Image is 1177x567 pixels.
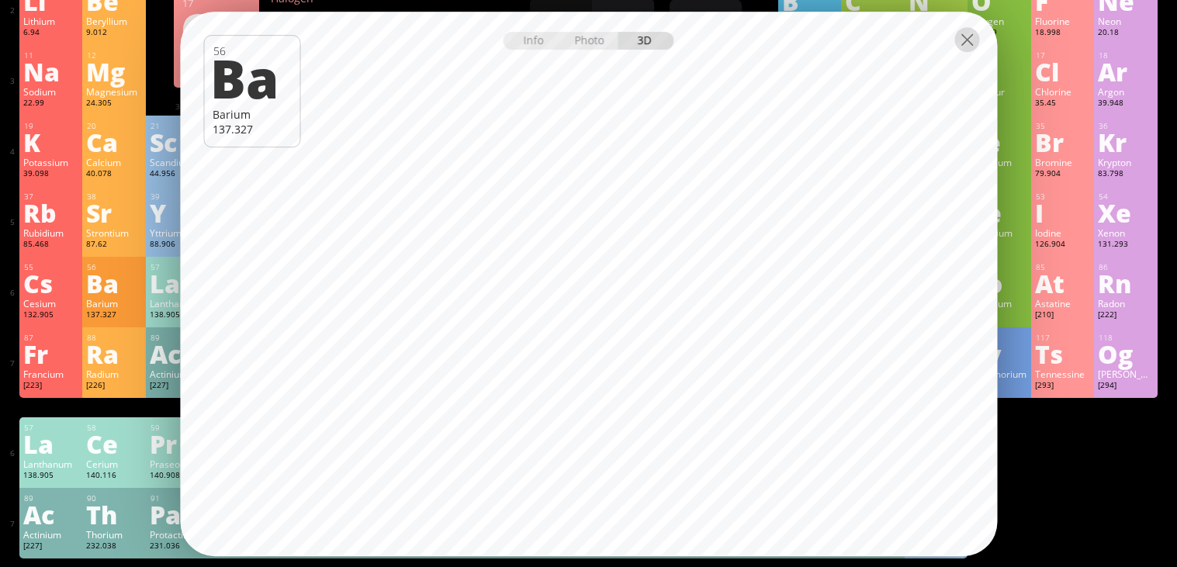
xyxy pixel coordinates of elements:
div: Beryllium [86,15,142,27]
div: 24.305 [86,98,142,110]
div: Chlorine [1035,85,1091,98]
div: Ts [1035,341,1091,366]
div: Atomic weight [271,10,348,24]
div: 126.904 [1035,239,1091,251]
div: 39 [151,192,206,202]
div: 84 [972,262,1027,272]
div: La [23,431,79,456]
div: Xenon [1098,226,1154,239]
div: [222] [1098,309,1154,322]
div: 44.956 [150,168,206,181]
div: [294] [1098,380,1154,392]
div: Radium [86,368,142,380]
div: 35.45 [1035,98,1091,110]
div: 57 [151,262,206,272]
div: 57 [24,423,79,433]
div: 22.99 [23,98,79,110]
div: Na [23,59,79,84]
div: 34 [972,121,1027,131]
div: Photo [563,32,618,50]
div: 140.116 [86,470,142,482]
div: 54 [1099,192,1154,202]
div: Lithium [23,15,79,27]
div: [293] [971,380,1027,392]
div: Magnesium [86,85,142,98]
div: 15.999 [971,27,1027,40]
div: Sodium [23,85,79,98]
div: 87 [24,333,79,343]
div: Info [504,32,563,50]
div: Argon [1098,85,1154,98]
div: Se [971,130,1027,154]
div: Polonium [971,297,1027,309]
div: Ac [150,341,206,366]
div: Lanthanum [150,297,206,309]
div: 232.038 [86,541,142,553]
div: 117 [1036,333,1091,343]
div: [PERSON_NAME] [1098,368,1154,380]
div: 35 [1036,121,1091,131]
div: 137.327 [212,122,292,137]
div: 18 [1099,50,1154,61]
div: 9.012 [86,27,142,40]
div: 20.18 [1098,27,1154,40]
div: [223] [23,380,79,392]
div: [210] [1035,309,1091,322]
div: 58 [87,423,142,433]
div: Cl [1035,59,1091,84]
div: 55 [24,262,79,272]
div: 86 [1099,262,1154,272]
div: 38 [87,192,142,202]
div: Ce [86,431,142,456]
div: Te [971,200,1027,225]
div: Sr [86,200,142,225]
div: Strontium [86,226,142,239]
div: Kr [1098,130,1154,154]
div: At [1035,271,1091,296]
div: Th [86,502,142,527]
div: 89 [24,493,79,503]
div: Rn [1098,271,1154,296]
div: Protactinium [150,528,206,541]
div: 6.94 [23,27,79,40]
div: 36 [1099,121,1154,131]
div: Thorium [86,528,142,541]
div: K [23,130,79,154]
div: 78.971 [971,168,1027,181]
div: 40.078 [86,168,142,181]
div: [293] [1035,380,1091,392]
div: Krypton [1098,156,1154,168]
div: 127.6 [971,239,1027,251]
div: 19 [24,121,79,131]
div: Fluorine [1035,15,1091,27]
div: 17 [1036,50,1091,61]
div: 132.905 [23,309,79,322]
div: 53 [1036,192,1091,202]
div: 20 [87,121,142,131]
div: Tennessine [1035,368,1091,380]
div: Ra [86,341,142,366]
div: Sulphur [971,85,1027,98]
div: 137.327 [86,309,142,322]
div: 12 [87,50,142,61]
div: Astatine [1035,297,1091,309]
div: Francium [23,368,79,380]
div: 18.998 [1035,27,1091,40]
div: 116 [972,333,1027,343]
div: I [1035,200,1091,225]
div: [227] [23,541,79,553]
div: Cesium [23,297,79,309]
div: Bromine [1035,156,1091,168]
div: Tellurium [971,226,1027,239]
div: 21 [151,121,206,131]
div: 85 [1036,262,1091,272]
div: Scandium [150,156,206,168]
div: Ar [1098,59,1154,84]
div: Rb [23,200,79,225]
div: 85.468 [23,239,79,251]
div: 138.905 [23,470,79,482]
div: 56 [87,262,142,272]
div: Actinium [23,528,79,541]
div: Calcium [86,156,142,168]
div: Iodine [1035,226,1091,239]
